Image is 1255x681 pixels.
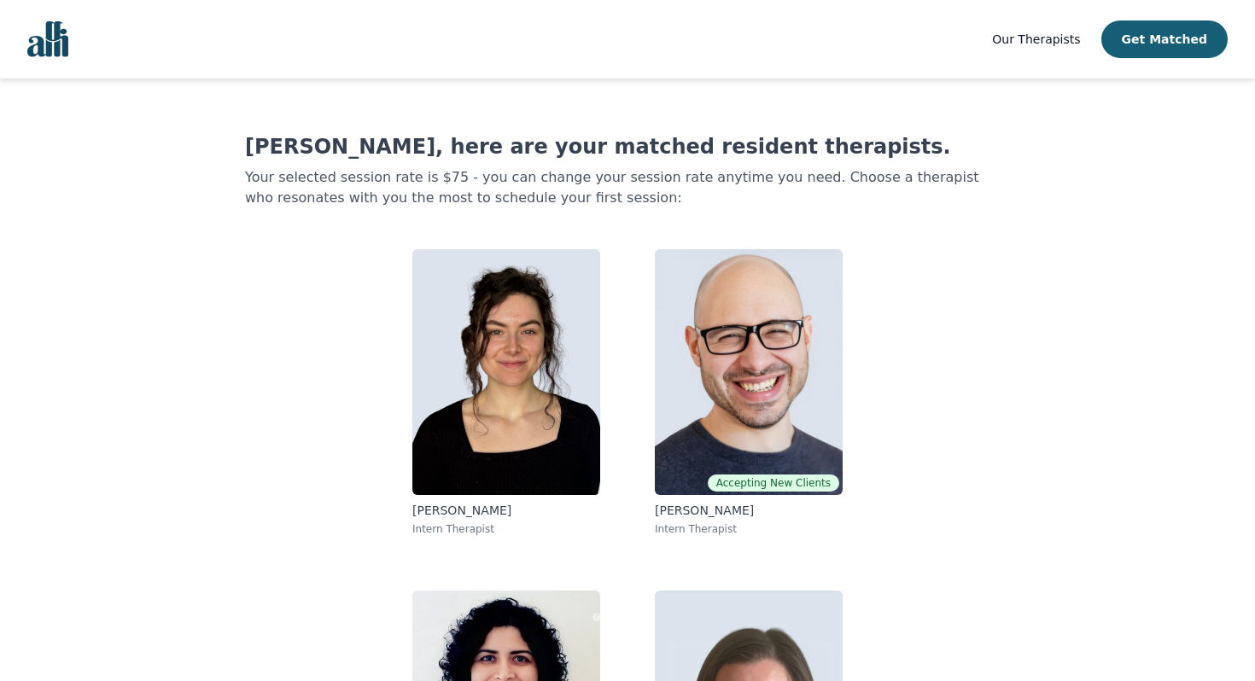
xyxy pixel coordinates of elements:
[399,236,614,550] a: Chloe Ives[PERSON_NAME]Intern Therapist
[992,29,1080,49] a: Our Therapists
[708,474,839,492] span: Accepting New Clients
[992,32,1080,46] span: Our Therapists
[245,133,1010,160] h1: [PERSON_NAME], here are your matched resident therapists.
[412,502,600,519] p: [PERSON_NAME]
[245,167,1010,208] p: Your selected session rate is $75 - you can change your session rate anytime you need. Choose a t...
[641,236,856,550] a: Mendy BiskAccepting New Clients[PERSON_NAME]Intern Therapist
[412,522,600,536] p: Intern Therapist
[27,21,68,57] img: alli logo
[412,249,600,495] img: Chloe Ives
[655,249,843,495] img: Mendy Bisk
[655,502,843,519] p: [PERSON_NAME]
[1101,20,1228,58] button: Get Matched
[655,522,843,536] p: Intern Therapist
